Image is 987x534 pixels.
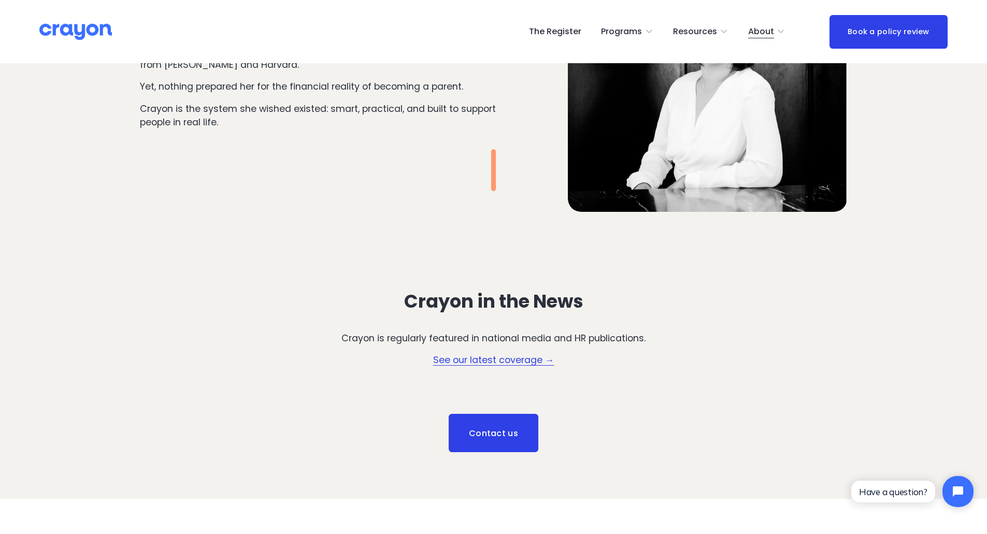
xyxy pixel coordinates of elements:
[449,414,538,452] a: Contact us
[140,80,526,93] p: Yet, nothing prepared her for the financial reality of becoming a parent.
[748,23,785,40] a: folder dropdown
[404,288,583,314] strong: Crayon in the News
[247,331,740,345] p: Crayon is regularly featured in national media and HR publications.
[601,24,642,39] span: Programs
[529,23,581,40] a: The Register
[39,23,112,41] img: Crayon
[601,23,653,40] a: folder dropdown
[748,24,774,39] span: About
[433,354,554,366] a: See our latest coverage →
[673,24,717,39] span: Resources
[140,102,526,129] p: Crayon is the system she wished existed: smart, practical, and built to support people in real life.
[842,467,982,516] iframe: Tidio Chat
[829,15,948,49] a: Book a policy review
[673,23,728,40] a: folder dropdown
